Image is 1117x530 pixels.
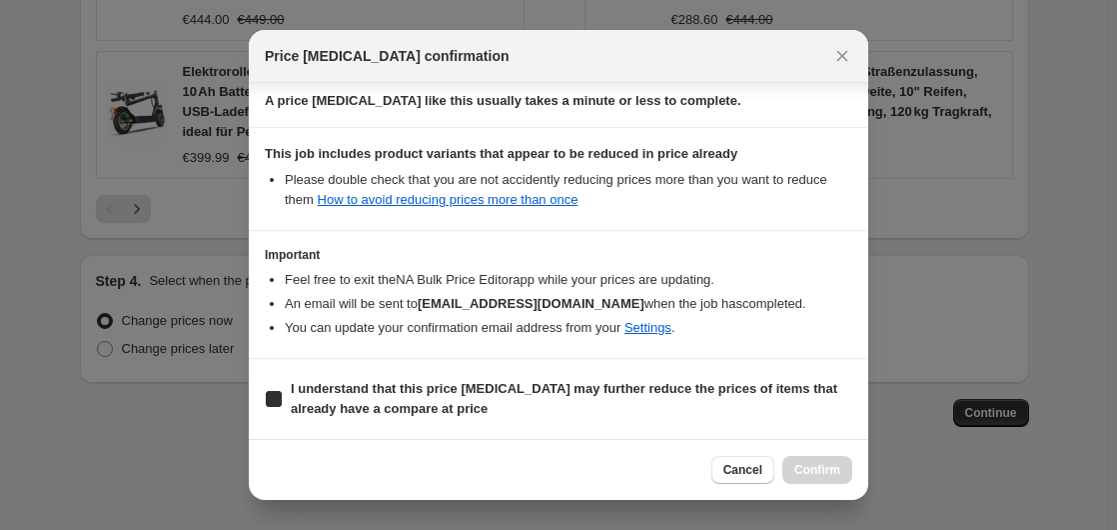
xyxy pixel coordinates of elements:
li: An email will be sent to when the job has completed . [285,294,852,314]
span: Price [MEDICAL_DATA] confirmation [265,46,510,66]
span: Cancel [723,462,762,478]
b: This job includes product variants that appear to be reduced in price already [265,146,737,161]
li: Please double check that you are not accidently reducing prices more than you want to reduce them [285,170,852,210]
h3: Important [265,247,852,263]
li: You can update your confirmation email address from your . [285,318,852,338]
b: [EMAIL_ADDRESS][DOMAIN_NAME] [418,296,644,311]
a: How to avoid reducing prices more than once [318,192,578,207]
b: I understand that this price [MEDICAL_DATA] may further reduce the prices of items that already h... [291,381,837,416]
b: A price [MEDICAL_DATA] like this usually takes a minute or less to complete. [265,93,741,108]
button: Cancel [711,456,774,484]
button: Close [828,42,856,70]
a: Settings [624,320,671,335]
li: Feel free to exit the NA Bulk Price Editor app while your prices are updating. [285,270,852,290]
